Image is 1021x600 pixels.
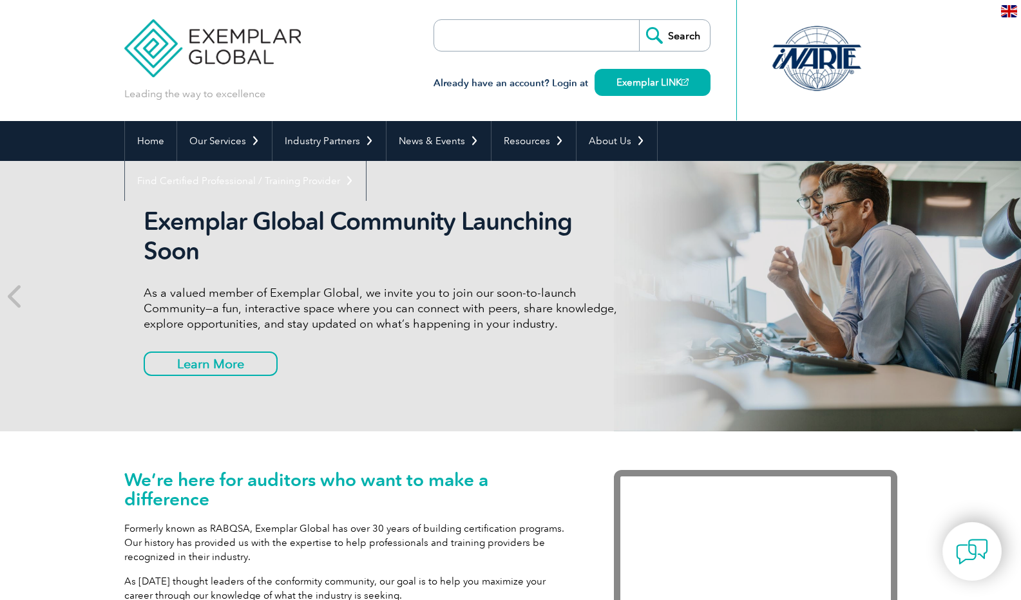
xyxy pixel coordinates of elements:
[639,20,710,51] input: Search
[956,536,988,568] img: contact-chat.png
[144,207,627,266] h2: Exemplar Global Community Launching Soon
[125,121,177,161] a: Home
[124,87,265,101] p: Leading the way to excellence
[386,121,491,161] a: News & Events
[272,121,386,161] a: Industry Partners
[144,352,278,376] a: Learn More
[124,521,575,564] p: Formerly known as RABQSA, Exemplar Global has over 30 years of building certification programs. O...
[144,285,627,332] p: As a valued member of Exemplar Global, we invite you to join our soon-to-launch Community—a fun, ...
[682,79,689,86] img: open_square.png
[491,121,576,161] a: Resources
[1001,5,1017,17] img: en
[124,470,575,509] h1: We’re here for auditors who want to make a difference
[177,121,272,161] a: Our Services
[125,161,366,201] a: Find Certified Professional / Training Provider
[434,75,711,91] h3: Already have an account? Login at
[595,69,711,96] a: Exemplar LINK
[577,121,657,161] a: About Us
